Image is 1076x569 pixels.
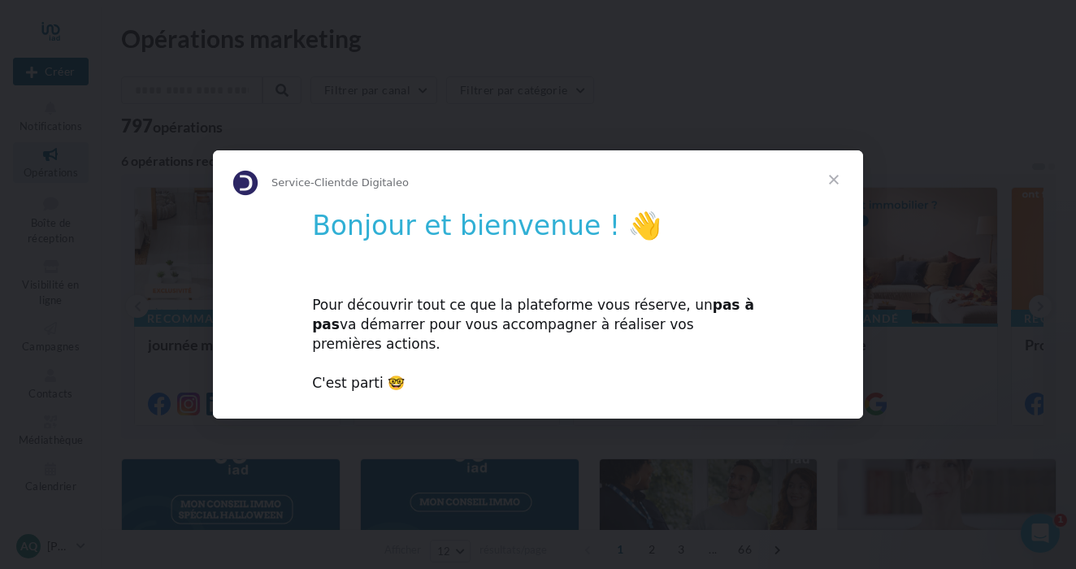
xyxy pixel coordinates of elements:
[232,170,258,196] img: Profile image for Service-Client
[805,150,863,209] span: Fermer
[345,176,409,189] span: de Digitaleo
[312,297,754,332] b: pas à pas
[312,277,764,393] div: Pour découvrir tout ce que la plateforme vous réserve, un va démarrer pour vous accompagner à réa...
[271,176,345,189] span: Service-Client
[312,210,764,253] h1: Bonjour et bienvenue ! 👋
